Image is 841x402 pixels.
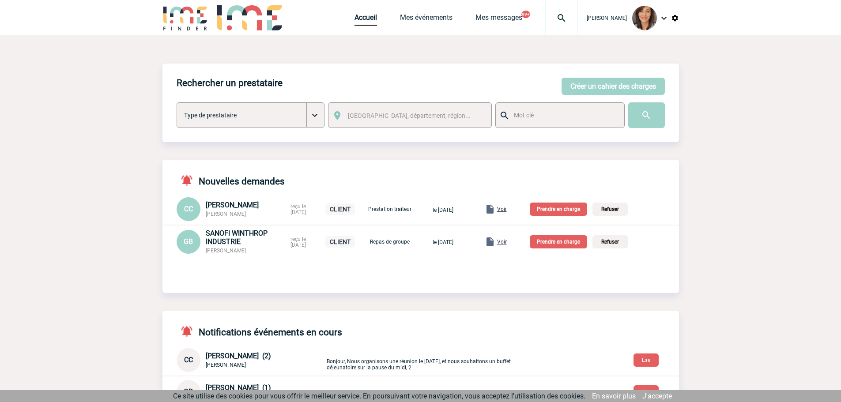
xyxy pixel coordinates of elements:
[464,237,509,245] a: Voir
[592,392,636,400] a: En savoir plus
[634,385,659,398] button: Lire
[290,236,306,248] span: reçu le [DATE]
[530,203,587,216] p: Prendre en charge
[521,11,530,18] button: 99+
[173,392,585,400] span: Ce site utilise des cookies pour vous offrir le meilleur service. En poursuivant votre navigation...
[587,15,627,21] span: [PERSON_NAME]
[634,353,659,367] button: Lire
[626,387,666,395] a: Lire
[184,356,193,364] span: CC
[184,205,193,213] span: CC
[433,239,453,245] span: le [DATE]
[632,6,657,30] img: 103585-1.jpg
[355,13,377,26] a: Accueil
[177,387,534,395] a: GB [PERSON_NAME] (1) SANOFI WINTHROP INDUSTRIE Veuillez trouver une nouvelle demande pour une coc...
[626,355,666,364] a: Lire
[464,204,509,213] a: Voir
[177,78,283,88] h4: Rechercher un prestataire
[177,325,342,338] h4: Notifications événements en cours
[206,201,259,209] span: [PERSON_NAME]
[184,387,193,396] span: GB
[206,383,271,392] span: [PERSON_NAME] (1)
[177,348,325,372] div: Conversation privée : Client - Agence
[177,174,285,187] h4: Nouvelles demandes
[325,236,355,248] p: CLIENT
[592,203,628,216] p: Refuser
[485,237,495,247] img: folder.png
[206,362,246,368] span: [PERSON_NAME]
[180,325,199,338] img: notifications-active-24-px-r.png
[642,392,672,400] a: J'accepte
[592,235,628,248] p: Refuser
[325,203,355,215] p: CLIENT
[433,207,453,213] span: le [DATE]
[530,235,587,248] p: Prendre en charge
[180,174,199,187] img: notifications-active-24-px-r.png
[368,239,412,245] p: Repas de groupe
[368,206,412,212] p: Prestation traiteur
[327,350,534,371] p: Bonjour, Nous organisons une réunion le [DATE], et nous souhaitons un buffet déjeunatoire sur la ...
[206,248,246,254] span: [PERSON_NAME]
[497,206,507,212] span: Voir
[177,355,534,364] a: CC [PERSON_NAME] (2) [PERSON_NAME] Bonjour, Nous organisons une réunion le [DATE], et nous souhai...
[206,229,268,246] span: SANOFI WINTHROP INDUSTRIE
[206,352,271,360] span: [PERSON_NAME] (2)
[475,13,522,26] a: Mes messages
[512,109,616,121] input: Mot clé
[290,203,306,215] span: reçu le [DATE]
[628,102,665,128] input: Submit
[206,211,246,217] span: [PERSON_NAME]
[400,13,453,26] a: Mes événements
[184,237,193,246] span: GB
[497,239,507,245] span: Voir
[162,5,208,30] img: IME-Finder
[485,204,495,214] img: folder.png
[348,112,471,119] span: [GEOGRAPHIC_DATA], département, région...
